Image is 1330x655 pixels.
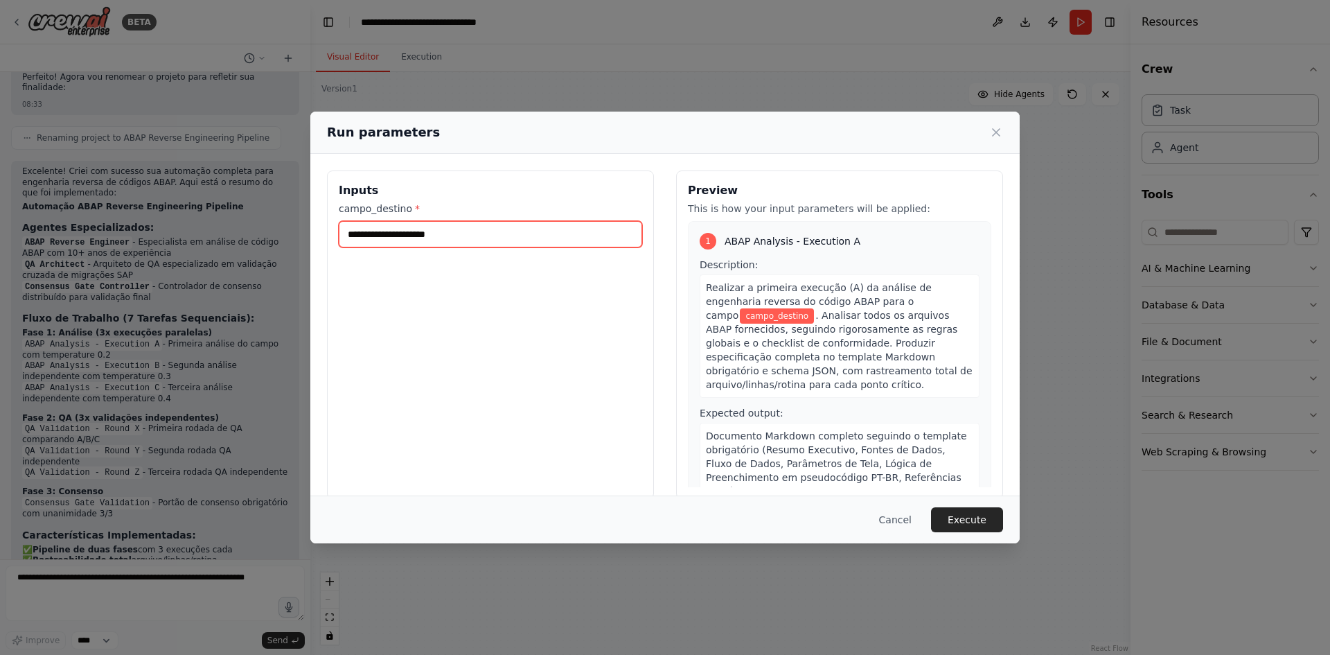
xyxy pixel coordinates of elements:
span: Realizar a primeira execução (A) da análise de engenharia reversa do código ABAP para o campo [706,282,932,321]
h2: Run parameters [327,123,440,142]
label: campo_destino [339,202,642,216]
span: Documento Markdown completo seguindo o template obrigatório (Resumo Executivo, Fontes de Dados, F... [706,430,967,525]
button: Cancel [868,507,923,532]
span: ABAP Analysis - Execution A [725,234,860,248]
button: Execute [931,507,1003,532]
div: 1 [700,233,716,250]
p: This is how your input parameters will be applied: [688,202,991,216]
span: Variable: campo_destino [740,308,814,324]
h3: Preview [688,182,991,199]
span: . Analisar todos os arquivos ABAP fornecidos, seguindo rigorosamente as regras globais e o checkl... [706,310,973,390]
span: Expected output: [700,408,783,419]
span: Description: [700,259,758,270]
h3: Inputs [339,182,642,199]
